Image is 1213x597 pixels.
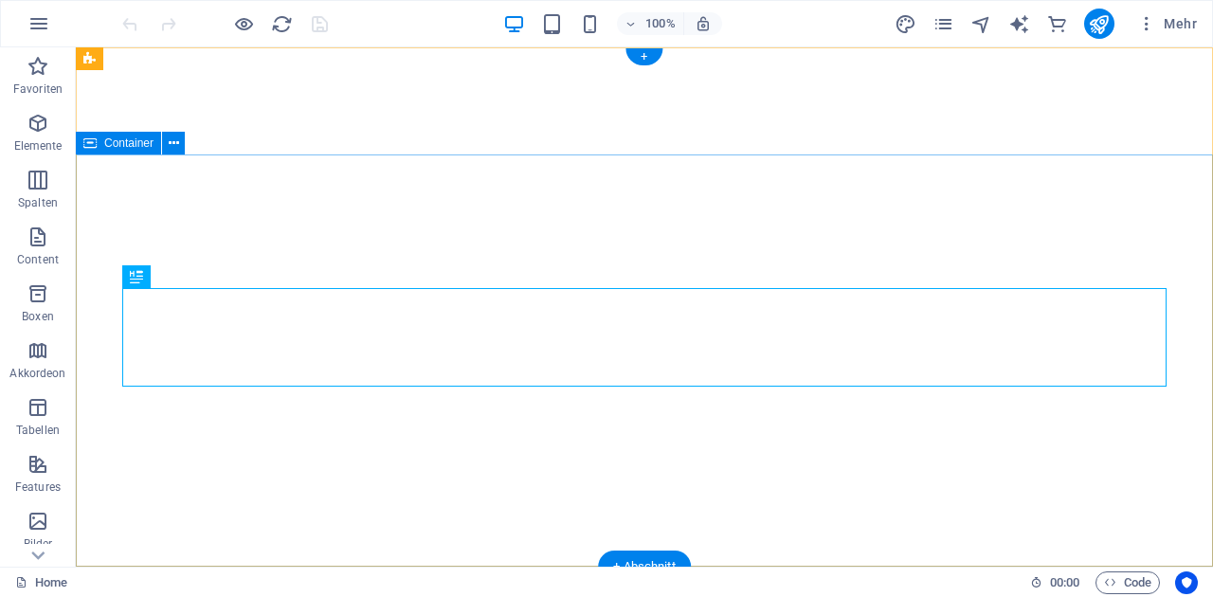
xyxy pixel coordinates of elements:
[22,309,54,324] p: Boxen
[895,13,916,35] i: Design (Strg+Alt+Y)
[9,366,65,381] p: Akkordeon
[232,12,255,35] button: Klicke hier, um den Vorschau-Modus zu verlassen
[1084,9,1114,39] button: publish
[1063,575,1066,589] span: :
[1050,571,1079,594] span: 00 00
[970,12,993,35] button: navigator
[270,12,293,35] button: reload
[617,12,684,35] button: 100%
[932,12,955,35] button: pages
[970,13,992,35] i: Navigator
[16,423,60,438] p: Tabellen
[14,138,63,154] p: Elemente
[598,551,691,583] div: + Abschnitt
[1046,13,1068,35] i: Commerce
[1175,571,1198,594] button: Usercentrics
[17,252,59,267] p: Content
[24,536,53,552] p: Bilder
[1030,571,1080,594] h6: Session-Zeit
[1008,12,1031,35] button: text_generator
[1046,12,1069,35] button: commerce
[18,195,58,210] p: Spalten
[932,13,954,35] i: Seiten (Strg+Alt+S)
[13,81,63,97] p: Favoriten
[271,13,293,35] i: Seite neu laden
[1137,14,1197,33] span: Mehr
[1104,571,1151,594] span: Code
[15,479,61,495] p: Features
[895,12,917,35] button: design
[104,137,154,149] span: Container
[645,12,676,35] h6: 100%
[695,15,712,32] i: Bei Größenänderung Zoomstufe automatisch an das gewählte Gerät anpassen.
[1008,13,1030,35] i: AI Writer
[1095,571,1160,594] button: Code
[1088,13,1110,35] i: Veröffentlichen
[1130,9,1204,39] button: Mehr
[15,571,67,594] a: Klick, um Auswahl aufzuheben. Doppelklick öffnet Seitenverwaltung
[625,48,662,65] div: +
